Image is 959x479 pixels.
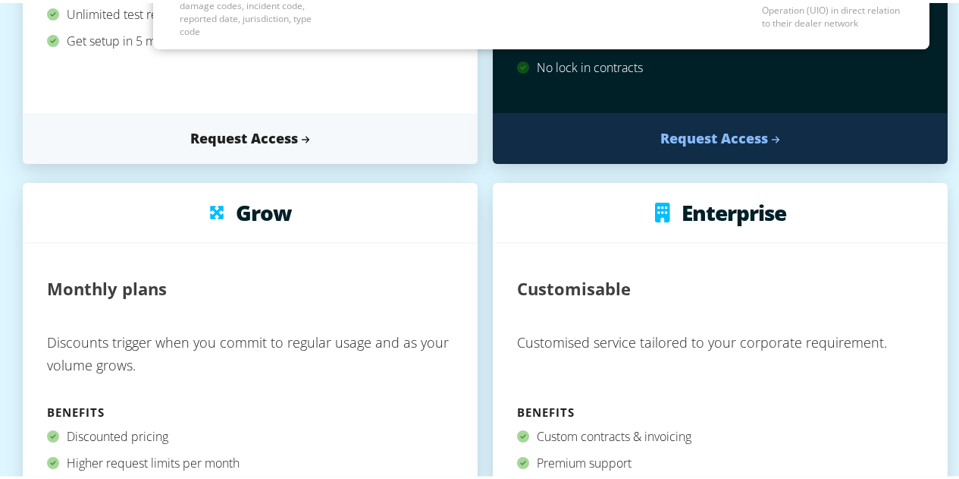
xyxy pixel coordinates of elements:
[682,198,786,221] h3: Enterprise
[47,447,453,474] div: Higher request limits per month
[517,447,923,474] div: Premium support
[236,198,291,221] h3: Grow
[47,25,453,52] div: Get setup in 5 minutes
[23,110,478,161] a: Request Access
[517,322,923,398] p: Customised service tailored to your corporate requirement.
[493,110,948,161] a: Request Access
[517,265,631,307] h2: Customisable
[517,52,923,78] div: No lock in contracts
[517,421,923,447] div: Custom contracts & invoicing
[47,265,167,307] h2: Monthly plans
[47,421,453,447] div: Discounted pricing
[47,322,453,398] p: Discounts trigger when you commit to regular usage and as your volume grows.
